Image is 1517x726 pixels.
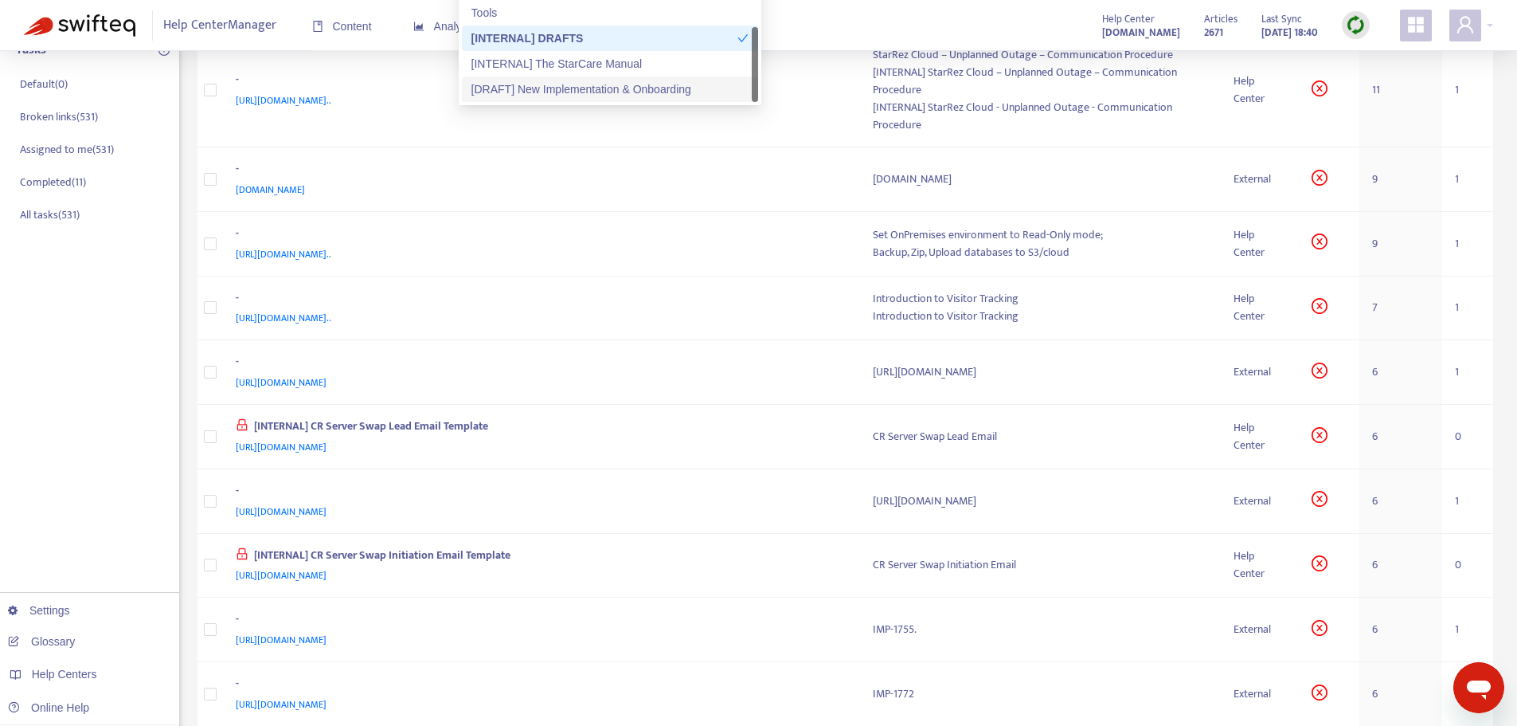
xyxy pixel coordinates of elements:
[471,55,749,73] div: [INTERNAL] The StarCare Manual
[236,547,842,567] div: [INTERNAL] CR Server Swap Initiation Email Template
[1312,555,1327,571] span: close-circle
[1442,405,1493,469] td: 0
[873,64,1208,99] div: [INTERNAL] StarRez Cloud – Unplanned Outage – Communication Procedure
[1204,24,1223,41] strong: 2671
[236,92,331,108] span: [URL][DOMAIN_NAME]..
[236,71,842,92] div: -
[873,290,1208,308] div: Introduction to Visitor Tracking
[312,20,372,33] span: Content
[1359,212,1442,277] td: 9
[1442,33,1493,147] td: 1
[873,308,1208,325] div: Introduction to Visitor Tracking
[1312,80,1327,96] span: close-circle
[1312,491,1327,507] span: close-circle
[1442,340,1493,405] td: 1
[236,353,842,374] div: -
[1234,290,1286,325] div: Help Center
[1456,15,1475,34] span: user
[1359,405,1442,469] td: 6
[1234,363,1286,381] div: External
[1102,10,1155,28] span: Help Center
[471,80,749,98] div: [DRAFT] New Implementation & Onboarding
[236,246,331,262] span: [URL][DOMAIN_NAME]..
[1234,226,1286,261] div: Help Center
[1346,15,1366,35] img: sync.dc5367851b00ba804db3.png
[1442,534,1493,598] td: 0
[873,244,1208,261] div: Backup, Zip, Upload databases to S3/cloud
[1234,73,1286,108] div: Help Center
[1442,212,1493,277] td: 1
[873,171,1208,188] div: [DOMAIN_NAME]
[1442,469,1493,534] td: 1
[1442,598,1493,662] td: 1
[462,26,758,51] div: [INTERNAL] DRAFTS
[20,141,114,158] p: Assigned to me ( 531 )
[16,41,46,60] p: Tasks
[236,289,842,310] div: -
[8,635,75,648] a: Glossary
[1453,662,1504,713] iframe: Button to launch messaging window
[413,20,479,33] span: Analytics
[873,363,1208,381] div: [URL][DOMAIN_NAME]
[236,675,842,696] div: -
[20,76,68,92] p: Default ( 0 )
[1312,233,1327,249] span: close-circle
[312,21,323,32] span: book
[1234,685,1286,703] div: External
[873,685,1208,703] div: IMP-1772
[8,604,70,617] a: Settings
[1261,24,1318,41] strong: [DATE] 18:40
[24,14,135,37] img: Swifteq
[1204,10,1237,28] span: Articles
[1359,340,1442,405] td: 6
[873,99,1208,134] div: [INTERNAL] StarRez Cloud - Unplanned Outage - Communication Procedure
[236,482,842,503] div: -
[236,504,326,520] span: [URL][DOMAIN_NAME]
[737,33,749,44] span: check
[1312,298,1327,314] span: close-circle
[462,51,758,77] div: [INTERNAL] The StarCare Manual
[873,46,1208,64] div: StarRez Cloud – Unplanned Outage – Communication Procedure
[1312,427,1327,443] span: close-circle
[1442,277,1493,341] td: 1
[163,10,276,41] span: Help Center Manager
[873,556,1208,574] div: CR Server Swap Initiation Email
[1406,15,1425,34] span: appstore
[8,701,89,714] a: Online Help
[236,160,842,181] div: -
[20,206,80,223] p: All tasks ( 531 )
[873,226,1208,244] div: Set OnPremises environment to Read-Only mode;
[236,632,326,648] span: [URL][DOMAIN_NAME]
[236,439,326,455] span: [URL][DOMAIN_NAME]
[32,668,97,681] span: Help Centers
[1442,147,1493,212] td: 1
[1234,171,1286,188] div: External
[873,493,1208,510] div: [URL][DOMAIN_NAME]
[236,418,842,438] div: [INTERNAL] CR Server Swap Lead Email Template
[236,610,842,631] div: -
[236,697,326,712] span: [URL][DOMAIN_NAME]
[462,77,758,102] div: [DRAFT] New Implementation & Onboarding
[236,225,842,245] div: -
[1312,685,1327,700] span: close-circle
[236,182,305,198] span: [DOMAIN_NAME]
[471,4,749,22] div: Tools
[471,29,737,47] div: [INTERNAL] DRAFTS
[236,310,331,326] span: [URL][DOMAIN_NAME]..
[1234,493,1286,510] div: External
[1234,547,1286,583] div: Help Center
[1102,23,1180,41] a: [DOMAIN_NAME]
[1102,24,1180,41] strong: [DOMAIN_NAME]
[1234,419,1286,454] div: Help Center
[1359,534,1442,598] td: 6
[1359,277,1442,341] td: 7
[236,375,326,390] span: [URL][DOMAIN_NAME]
[236,567,326,583] span: [URL][DOMAIN_NAME]
[1359,598,1442,662] td: 6
[1359,147,1442,212] td: 9
[1312,170,1327,186] span: close-circle
[1312,363,1327,379] span: close-circle
[20,108,98,125] p: Broken links ( 531 )
[236,547,248,560] span: lock
[1312,620,1327,636] span: close-circle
